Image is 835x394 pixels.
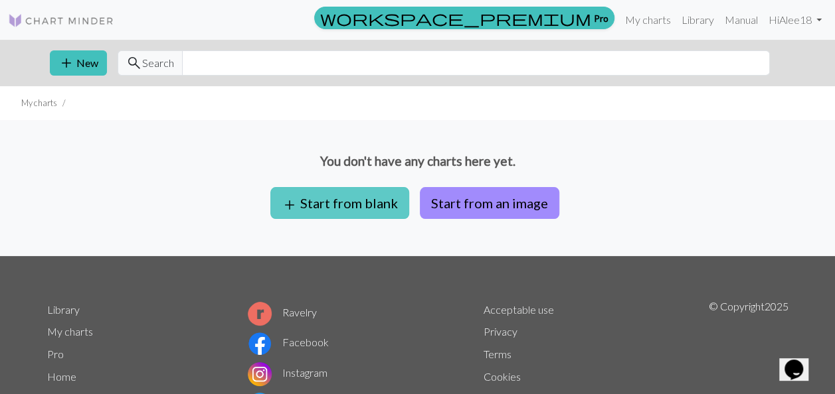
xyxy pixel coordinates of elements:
[248,336,329,348] a: Facebook
[8,13,114,29] img: Logo
[142,55,174,71] span: Search
[282,196,298,214] span: add
[47,325,93,338] a: My charts
[47,348,64,360] a: Pro
[47,370,76,383] a: Home
[420,187,559,219] button: Start from an image
[248,306,317,318] a: Ravelry
[320,9,591,27] span: workspace_premium
[314,7,614,29] a: Pro
[248,366,327,379] a: Instagram
[779,341,822,381] iframe: chat widget
[248,302,272,326] img: Ravelry logo
[719,7,763,33] a: Manual
[676,7,719,33] a: Library
[763,7,827,33] a: HiAlee18
[47,303,80,316] a: Library
[58,54,74,72] span: add
[484,325,517,338] a: Privacy
[415,195,565,208] a: Start from an image
[126,54,142,72] span: search
[50,50,107,76] button: New
[620,7,676,33] a: My charts
[484,370,521,383] a: Cookies
[21,97,57,109] li: My charts
[248,332,272,356] img: Facebook logo
[270,187,409,219] button: Start from blank
[248,362,272,386] img: Instagram logo
[484,303,554,316] a: Acceptable use
[484,348,511,360] a: Terms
